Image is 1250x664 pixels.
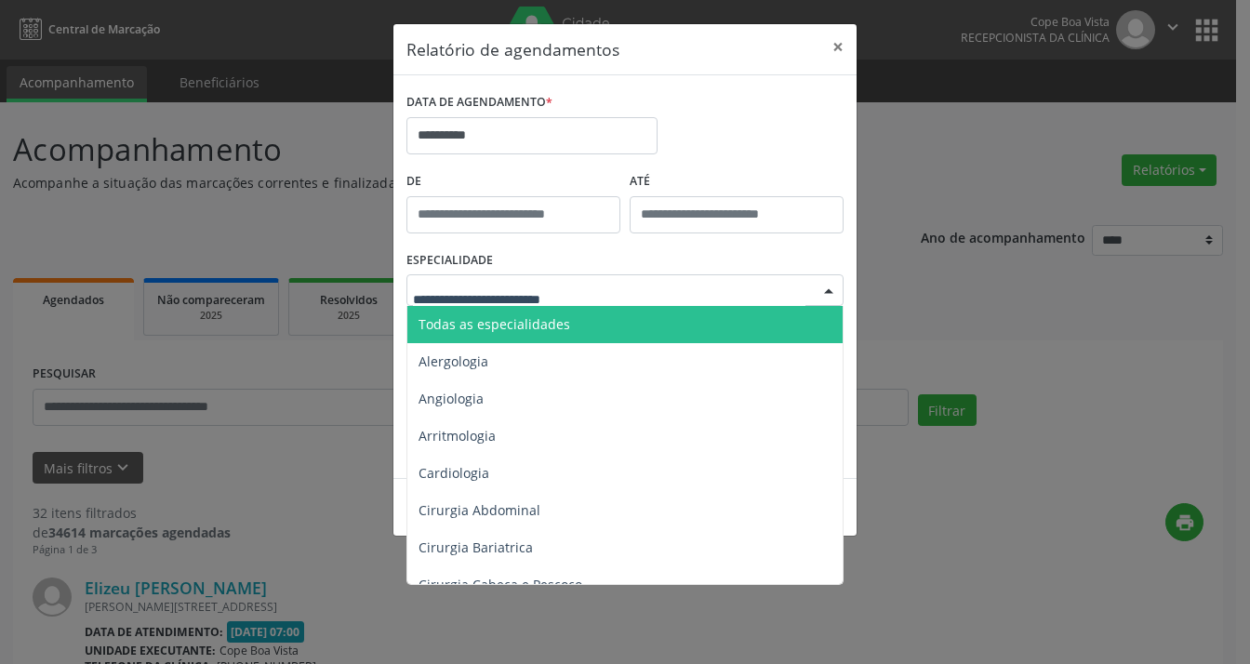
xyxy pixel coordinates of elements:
span: Angiologia [419,390,484,407]
span: Todas as especialidades [419,315,570,333]
span: Cirurgia Cabeça e Pescoço [419,576,582,593]
span: Arritmologia [419,427,496,445]
label: DATA DE AGENDAMENTO [406,88,552,117]
label: De [406,167,620,196]
span: Cardiologia [419,464,489,482]
h5: Relatório de agendamentos [406,37,619,61]
span: Cirurgia Bariatrica [419,538,533,556]
span: Cirurgia Abdominal [419,501,540,519]
span: Alergologia [419,352,488,370]
button: Close [819,24,857,70]
label: ESPECIALIDADE [406,246,493,275]
label: ATÉ [630,167,844,196]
